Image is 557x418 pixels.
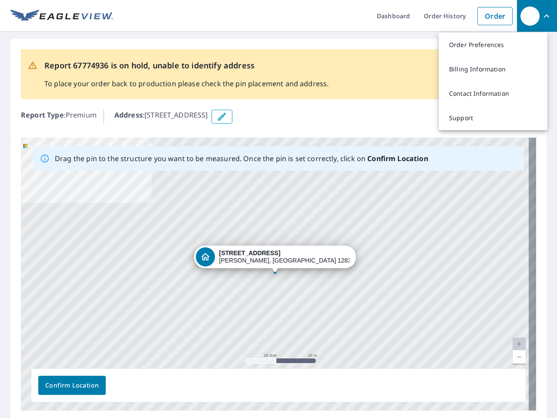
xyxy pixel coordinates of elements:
img: EV Logo [10,10,113,23]
a: Contact Information [439,81,547,106]
p: Drag the pin to the structure you want to be measured. Once the pin is set correctly, click on [55,153,428,164]
b: Address [114,110,143,120]
a: Current Level 20, Zoom Out [513,351,526,364]
strong: [STREET_ADDRESS] [219,249,281,256]
p: Report 67774936 is on hold, unable to identify address [44,60,329,71]
div: Dropped pin, building 1, Residential property, 51 Pinewood Ln Hadley, NY 12835 [194,246,356,273]
b: Confirm Location [367,154,428,163]
p: : Premium [21,110,97,124]
p: : [STREET_ADDRESS] [114,110,208,124]
a: Order [477,7,513,25]
p: To place your order back to production please check the pin placement and address. [44,78,329,89]
a: Support [439,106,547,130]
button: Confirm Location [38,376,106,395]
div: [PERSON_NAME], [GEOGRAPHIC_DATA] 12835 [219,249,350,264]
a: Current Level 20, Zoom In Disabled [513,337,526,351]
a: Order Preferences [439,33,547,57]
a: Billing Information [439,57,547,81]
b: Report Type [21,110,64,120]
span: Confirm Location [45,380,99,391]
